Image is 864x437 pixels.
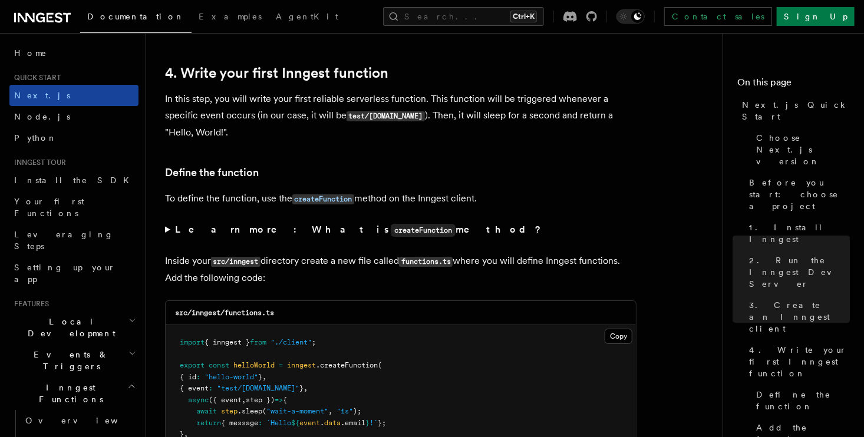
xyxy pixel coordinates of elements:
span: "test/[DOMAIN_NAME]" [217,384,299,392]
span: ); [353,407,361,415]
a: Define the function [751,384,850,417]
span: step }) [246,396,275,404]
code: functions.ts [399,257,453,267]
code: createFunction [292,194,354,204]
span: .createFunction [316,361,378,369]
a: Setting up your app [9,257,138,290]
span: Events & Triggers [9,349,128,372]
span: { message [221,419,258,427]
span: Quick start [9,73,61,82]
span: Local Development [9,316,128,339]
span: 3. Create an Inngest client [749,299,850,335]
span: => [275,396,283,404]
summary: Learn more: What iscreateFunctionmethod? [165,221,637,239]
a: Define the function [165,164,259,181]
span: "wait-a-moment" [266,407,328,415]
span: { [283,396,287,404]
span: AgentKit [276,12,338,21]
span: "./client" [271,338,312,346]
span: ; [312,338,316,346]
span: : [196,373,200,381]
span: async [188,396,209,404]
span: data [324,419,341,427]
span: Node.js [14,112,70,121]
span: } [365,419,370,427]
span: `Hello [266,419,291,427]
span: const [209,361,229,369]
a: Next.js Quick Start [737,94,850,127]
span: 2. Run the Inngest Dev Server [749,254,850,290]
a: Your first Functions [9,191,138,224]
kbd: Ctrl+K [510,11,537,22]
a: Contact sales [664,7,772,26]
span: from [250,338,266,346]
span: Leveraging Steps [14,230,114,251]
span: return [196,419,221,427]
span: { id [180,373,196,381]
span: await [196,407,217,415]
span: Examples [199,12,262,21]
span: ${ [291,419,299,427]
span: Install the SDK [14,176,136,185]
span: : [209,384,213,392]
span: 1. Install Inngest [749,221,850,245]
span: , [242,396,246,404]
span: = [279,361,283,369]
span: Setting up your app [14,263,116,284]
h4: On this page [737,75,850,94]
a: Install the SDK [9,170,138,191]
a: Python [9,127,138,148]
span: event [299,419,320,427]
a: Leveraging Steps [9,224,138,257]
span: import [180,338,205,346]
span: ( [262,407,266,415]
a: Before you start: choose a project [744,172,850,217]
button: Local Development [9,311,138,344]
a: Home [9,42,138,64]
span: ( [378,361,382,369]
span: Overview [25,416,147,425]
a: Examples [192,4,269,32]
span: ({ event [209,396,242,404]
span: "1s" [337,407,353,415]
a: Node.js [9,106,138,127]
span: 4. Write your first Inngest function [749,344,850,379]
span: { event [180,384,209,392]
a: 4. Write your first Inngest function [165,65,388,81]
code: src/inngest [211,257,260,267]
a: 1. Install Inngest [744,217,850,250]
a: 2. Run the Inngest Dev Server [744,250,850,294]
button: Events & Triggers [9,344,138,377]
span: Choose Next.js version [756,132,850,167]
span: , [328,407,332,415]
button: Search...Ctrl+K [383,7,544,26]
span: Python [14,133,57,143]
span: Home [14,47,47,59]
code: createFunction [391,224,456,237]
span: , [262,373,266,381]
span: Inngest Functions [9,382,127,405]
a: 4. Write your first Inngest function [744,339,850,384]
code: src/inngest/functions.ts [175,309,274,317]
p: To define the function, use the method on the Inngest client. [165,190,637,207]
p: In this step, you will write your first reliable serverless function. This function will be trigg... [165,91,637,141]
span: } [258,373,262,381]
span: Next.js [14,91,70,100]
a: AgentKit [269,4,345,32]
span: Your first Functions [14,197,84,218]
button: Inngest Functions [9,377,138,410]
span: Documentation [87,12,184,21]
code: test/[DOMAIN_NAME] [347,111,425,121]
span: Next.js Quick Start [742,99,850,123]
span: step [221,407,238,415]
button: Copy [605,329,632,344]
span: export [180,361,205,369]
a: Overview [21,410,138,431]
span: inngest [287,361,316,369]
span: Before you start: choose a project [749,177,850,212]
p: Inside your directory create a new file called where you will define Inngest functions. Add the f... [165,253,637,286]
span: Inngest tour [9,158,66,167]
a: Next.js [9,85,138,106]
span: helloWorld [233,361,275,369]
span: Features [9,299,49,309]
